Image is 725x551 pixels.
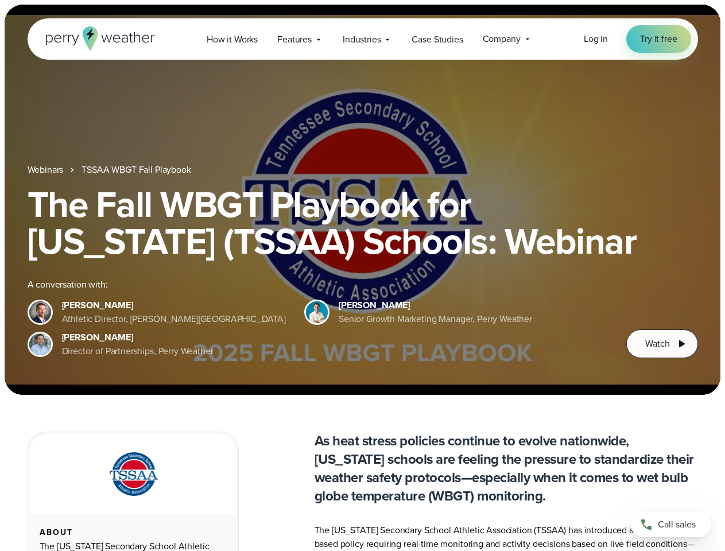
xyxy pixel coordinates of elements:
[40,528,227,537] div: About
[62,331,214,344] div: [PERSON_NAME]
[62,312,286,326] div: Athletic Director, [PERSON_NAME][GEOGRAPHIC_DATA]
[339,312,532,326] div: Senior Growth Marketing Manager, Perry Weather
[658,518,696,531] span: Call sales
[402,28,472,51] a: Case Studies
[626,25,691,53] a: Try it free
[29,301,51,323] img: Brian Wyatt
[277,33,312,46] span: Features
[626,329,697,358] button: Watch
[28,163,698,177] nav: Breadcrumb
[584,32,608,45] span: Log in
[339,298,532,312] div: [PERSON_NAME]
[343,33,381,46] span: Industries
[95,448,172,500] img: TSSAA-Tennessee-Secondary-School-Athletic-Association.svg
[315,432,698,505] p: As heat stress policies continue to evolve nationwide, [US_STATE] schools are feeling the pressur...
[28,186,698,259] h1: The Fall WBGT Playbook for [US_STATE] (TSSAA) Schools: Webinar
[29,333,51,355] img: Jeff Wood
[645,337,669,351] span: Watch
[82,163,191,177] a: TSSAA WBGT Fall Playbook
[62,344,214,358] div: Director of Partnerships, Perry Weather
[412,33,463,46] span: Case Studies
[197,28,267,51] a: How it Works
[640,32,677,46] span: Try it free
[483,32,521,46] span: Company
[207,33,258,46] span: How it Works
[62,298,286,312] div: [PERSON_NAME]
[28,278,608,292] div: A conversation with:
[584,32,608,46] a: Log in
[28,163,64,177] a: Webinars
[306,301,328,323] img: Spencer Patton, Perry Weather
[631,512,711,537] a: Call sales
